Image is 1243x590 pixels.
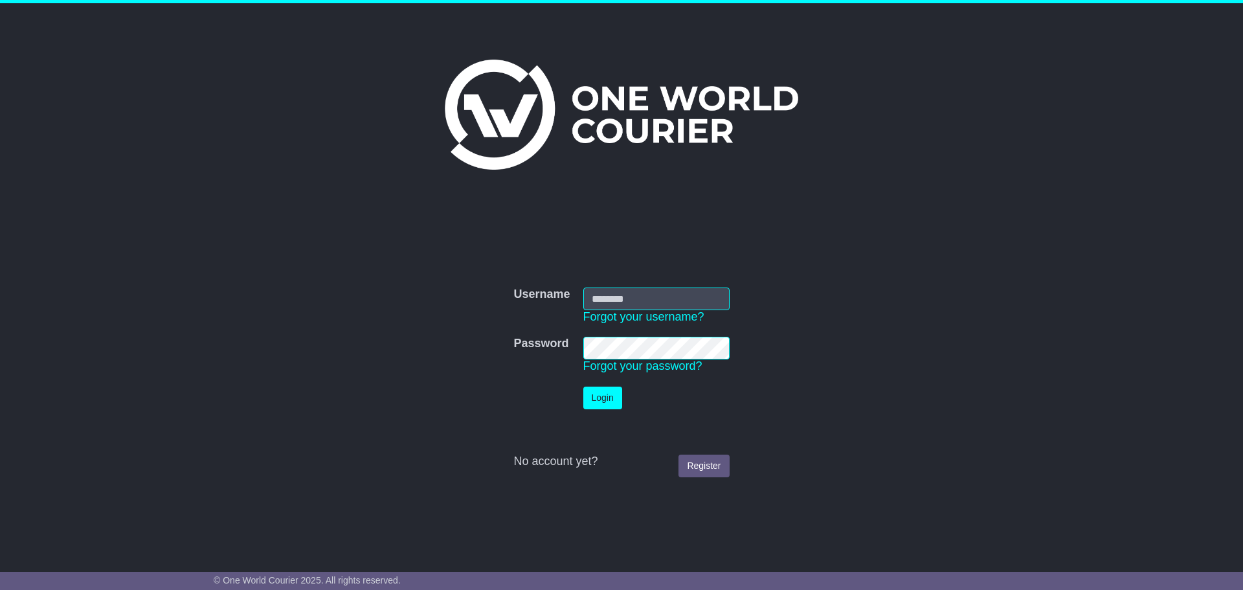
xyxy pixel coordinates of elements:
label: Password [513,337,568,351]
button: Login [583,387,622,409]
a: Forgot your username? [583,310,704,323]
a: Forgot your password? [583,359,702,372]
div: No account yet? [513,455,729,469]
img: One World [445,60,798,170]
label: Username [513,288,570,302]
span: © One World Courier 2025. All rights reserved. [214,575,401,585]
a: Register [678,455,729,477]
